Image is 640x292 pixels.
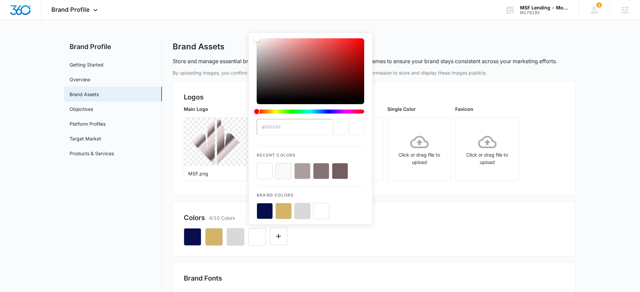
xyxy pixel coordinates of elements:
[227,228,244,246] button: Remove
[184,213,205,223] h2: Colors
[70,76,90,83] a: Overview
[520,5,569,10] div: account name
[70,150,114,157] a: Products & Services
[173,42,224,52] h1: Brand Assets
[455,106,519,113] p: Favicon
[70,135,101,142] a: Target Market
[70,91,99,98] a: Brand Assets
[257,186,364,198] p: Brand Colors
[257,38,364,100] div: Color
[270,227,287,245] button: Edit Color
[456,118,519,181] span: Click or drag file to upload
[257,110,364,114] div: Hue
[388,118,451,181] span: Click or drag file to upload
[184,92,565,102] h2: Logos
[209,214,235,221] p: 4/10 Colors
[257,38,364,219] div: color-picker-container
[520,10,569,15] div: account id
[388,133,451,166] div: Click or drag file to upload
[349,119,364,135] div: current color selection
[188,170,243,177] p: MSF.png
[192,119,240,165] img: User uploaded logo
[596,2,602,8] div: notifications count
[70,61,103,68] a: Getting Started
[70,120,105,127] a: Platform Profiles
[257,119,333,135] input: color-picker-input
[70,106,93,113] a: Objectives
[257,38,364,119] div: color-picker
[184,106,248,113] p: Main Logo
[173,57,557,65] p: Store and manage essential brand guidelines such as logos, fonts, and color schemes to ensure you...
[387,106,451,113] p: Single Color
[64,42,162,52] h2: Brand Profile
[596,2,602,8] span: 1
[333,119,349,135] div: previous color
[184,228,201,246] button: Remove
[456,133,519,166] div: Click or drag file to upload
[257,146,364,158] p: Recent Colors
[184,273,565,283] h2: Brand Fonts
[51,6,90,13] span: Brand Profile
[205,228,223,246] button: Remove
[173,69,576,76] p: By uploading images, you confirm that you have the legal right to use them and grant us permissio...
